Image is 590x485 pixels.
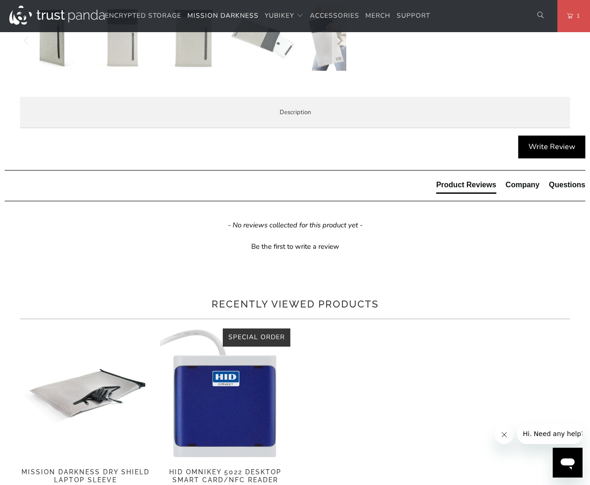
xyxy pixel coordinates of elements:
[553,448,583,478] iframe: Button to launch messaging window
[436,180,496,190] div: Product Reviews
[187,11,259,20] span: Mission Darkness
[365,5,391,27] a: Merch
[20,468,151,484] span: Mission Darkness Dry Shield Laptop Sleeve
[6,7,67,14] span: Hi. Need any help?
[105,5,430,27] nav: Translation missing: en.navigation.header.main_nav
[187,5,259,27] a: Mission Darkness
[20,6,85,71] img: Mission Darkness Dry Shield Sleeve For Tablets
[265,5,304,27] summary: YubiKey
[160,6,225,71] img: Mission Darkness Dry Shield Tablet Sleeve - Trust Panda
[436,180,585,198] div: Reviews Tabs
[573,11,580,21] span: 1
[251,242,339,252] div: Be the first to write a review
[20,297,570,312] h2: Recently viewed products
[310,5,359,27] a: Accessories
[506,180,540,190] div: Company
[300,6,365,71] img: Mission Darkness Dry Shield Tablet Sleeve - Trust Panda
[332,6,347,75] button: Next
[90,6,155,71] img: Mission Darkness Dry Shield Sleeve For Tablets - Trust Panda
[230,6,295,71] img: Mission Darkness Dry Shield Tablet Sleeve - Trust Panda
[310,11,359,20] span: Accessories
[105,11,181,20] span: Encrypted Storage
[20,6,34,75] button: Previous
[397,5,430,27] a: Support
[9,6,105,25] img: Trust Panda Australia
[265,11,294,20] span: YubiKey
[105,5,181,27] a: Encrypted Storage
[549,180,585,190] div: Questions
[517,424,583,444] iframe: Message from company
[495,425,514,444] iframe: Close message
[20,97,570,128] label: Description
[518,136,585,159] div: Write Review
[228,333,285,342] span: Special Order
[365,11,391,20] span: Merch
[397,11,430,20] span: Support
[228,220,363,230] em: - No reviews collected for this product yet -
[5,239,585,252] div: Be the first to write a review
